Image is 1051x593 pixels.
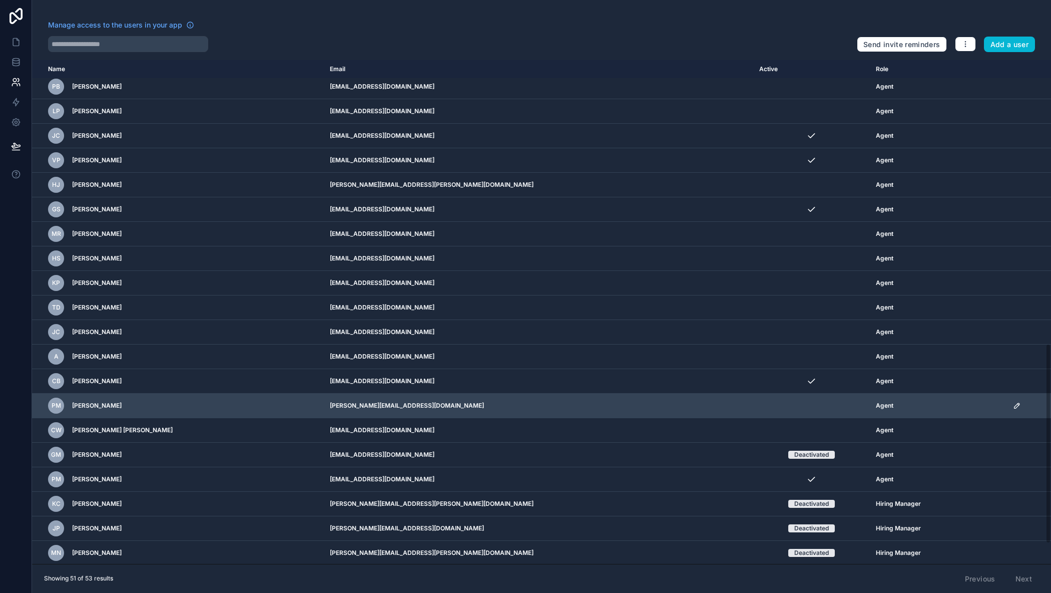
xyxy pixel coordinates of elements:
span: Agent [876,353,893,361]
span: HS [52,254,61,262]
td: [EMAIL_ADDRESS][DOMAIN_NAME] [324,467,753,492]
span: [PERSON_NAME] [72,132,122,140]
span: [PERSON_NAME] [72,304,122,312]
th: Active [753,60,870,79]
span: Agent [876,205,893,213]
span: Hiring Manager [876,500,921,508]
span: [PERSON_NAME] [72,549,122,557]
span: Agent [876,181,893,189]
span: Agent [876,475,893,483]
span: Agent [876,254,893,262]
span: [PERSON_NAME] [72,524,122,532]
span: Agent [876,402,893,410]
span: Agent [876,83,893,91]
td: [EMAIL_ADDRESS][DOMAIN_NAME] [324,295,753,320]
th: Role [870,60,1007,79]
span: [PERSON_NAME] [72,107,122,115]
span: KC [52,500,61,508]
span: [PERSON_NAME] [72,328,122,336]
div: Deactivated [794,500,829,508]
span: [PERSON_NAME] [72,254,122,262]
span: [PERSON_NAME] [72,475,122,483]
td: [PERSON_NAME][EMAIL_ADDRESS][PERSON_NAME][DOMAIN_NAME] [324,173,753,197]
button: Add a user [984,37,1035,53]
div: Deactivated [794,451,829,459]
td: [EMAIL_ADDRESS][DOMAIN_NAME] [324,99,753,124]
th: Email [324,60,753,79]
span: [PERSON_NAME] [72,353,122,361]
span: Agent [876,230,893,238]
span: JP [53,524,60,532]
span: [PERSON_NAME] [72,181,122,189]
span: JC [52,328,60,336]
td: [EMAIL_ADDRESS][DOMAIN_NAME] [324,418,753,443]
span: TD [52,304,61,312]
div: Deactivated [794,549,829,557]
span: GM [51,451,61,459]
span: GS [52,205,61,213]
span: HJ [52,181,60,189]
span: [PERSON_NAME] [72,500,122,508]
button: Send invite reminders [857,37,946,53]
div: Deactivated [794,524,829,532]
span: KP [52,279,60,287]
span: [PERSON_NAME] [PERSON_NAME] [72,426,173,434]
span: [PERSON_NAME] [72,402,122,410]
td: [EMAIL_ADDRESS][DOMAIN_NAME] [324,320,753,345]
span: A [54,353,59,361]
span: MR [52,230,61,238]
span: Hiring Manager [876,524,921,532]
td: [EMAIL_ADDRESS][DOMAIN_NAME] [324,124,753,148]
span: [PERSON_NAME] [72,205,122,213]
span: [PERSON_NAME] [72,156,122,164]
th: Name [32,60,324,79]
td: [PERSON_NAME][EMAIL_ADDRESS][PERSON_NAME][DOMAIN_NAME] [324,541,753,565]
span: Agent [876,132,893,140]
td: [EMAIL_ADDRESS][DOMAIN_NAME] [324,369,753,394]
span: Manage access to the users in your app [48,20,182,30]
span: PM [52,402,61,410]
span: Showing 51 of 53 results [44,574,113,582]
td: [EMAIL_ADDRESS][DOMAIN_NAME] [324,197,753,222]
span: LP [53,107,60,115]
span: PM [52,475,61,483]
a: Manage access to the users in your app [48,20,194,30]
td: [PERSON_NAME][EMAIL_ADDRESS][DOMAIN_NAME] [324,516,753,541]
span: Agent [876,304,893,312]
span: Agent [876,426,893,434]
span: Agent [876,156,893,164]
div: scrollable content [32,60,1051,564]
span: Agent [876,451,893,459]
td: [EMAIL_ADDRESS][DOMAIN_NAME] [324,75,753,99]
td: [EMAIL_ADDRESS][DOMAIN_NAME] [324,148,753,173]
span: CW [51,426,62,434]
td: [EMAIL_ADDRESS][DOMAIN_NAME] [324,246,753,271]
span: [PERSON_NAME] [72,230,122,238]
span: [PERSON_NAME] [72,83,122,91]
span: Agent [876,328,893,336]
td: [PERSON_NAME][EMAIL_ADDRESS][DOMAIN_NAME] [324,394,753,418]
span: Agent [876,279,893,287]
span: [PERSON_NAME] [72,279,122,287]
span: PB [52,83,60,91]
td: [PERSON_NAME][EMAIL_ADDRESS][PERSON_NAME][DOMAIN_NAME] [324,492,753,516]
td: [EMAIL_ADDRESS][DOMAIN_NAME] [324,271,753,295]
span: VP [52,156,61,164]
span: MN [51,549,61,557]
td: [EMAIL_ADDRESS][DOMAIN_NAME] [324,443,753,467]
span: CB [52,377,61,385]
span: JC [52,132,60,140]
span: [PERSON_NAME] [72,451,122,459]
span: Agent [876,107,893,115]
span: Agent [876,377,893,385]
span: Hiring Manager [876,549,921,557]
td: [EMAIL_ADDRESS][DOMAIN_NAME] [324,345,753,369]
span: [PERSON_NAME] [72,377,122,385]
td: [EMAIL_ADDRESS][DOMAIN_NAME] [324,222,753,246]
